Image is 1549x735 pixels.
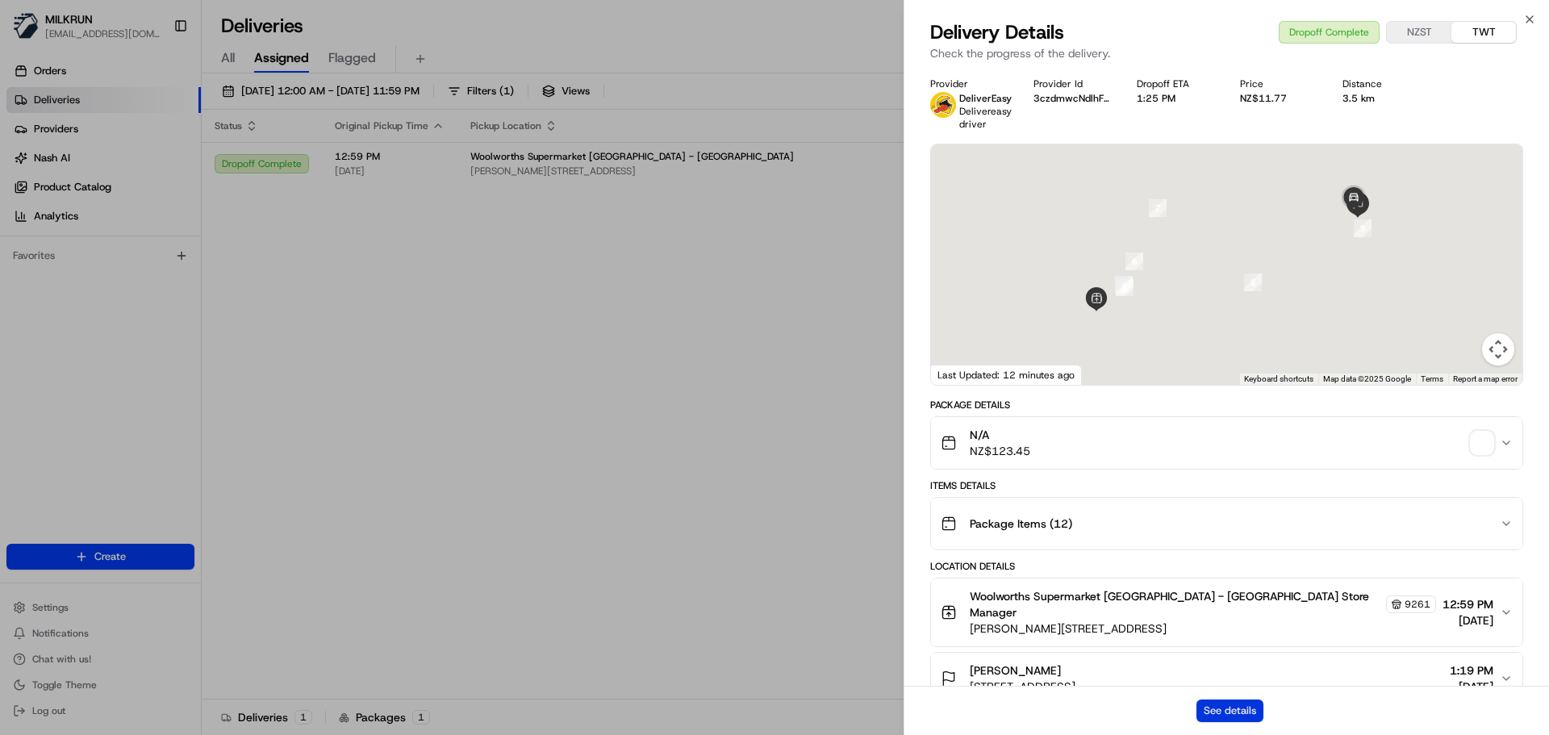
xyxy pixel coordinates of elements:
button: [PERSON_NAME][STREET_ADDRESS]1:19 PM[DATE] [931,653,1522,704]
div: Items Details [930,479,1523,492]
span: [DATE] [1443,612,1493,629]
button: TWT [1451,22,1516,43]
div: 5 [1116,278,1134,296]
div: 9 [1354,219,1372,237]
button: 3czdmwcNdlhF8xHejQpZpw [1033,92,1111,105]
span: [PERSON_NAME] [970,662,1061,679]
div: Provider [930,77,1008,90]
span: DeliverEasy [959,92,1012,105]
span: Woolworths Supermarket [GEOGRAPHIC_DATA] - [GEOGRAPHIC_DATA] Store Manager [970,588,1383,620]
span: 12:59 PM [1443,596,1493,612]
button: See details [1196,700,1263,722]
p: Check the progress of the delivery. [930,45,1523,61]
button: Map camera controls [1482,333,1514,365]
img: Google [935,364,988,385]
div: Package Details [930,399,1523,411]
span: Delivereasy driver [959,105,1012,131]
div: NZ$11.77 [1240,92,1317,105]
div: Last Updated: 12 minutes ago [931,365,1082,385]
div: 7 [1149,199,1167,217]
span: NZ$123.45 [970,443,1030,459]
button: Keyboard shortcuts [1244,374,1313,385]
div: 6 [1125,253,1143,270]
span: 9261 [1405,598,1430,611]
div: 8 [1244,274,1262,291]
a: Open this area in Google Maps (opens a new window) [935,364,988,385]
img: delivereasy_logo.png [930,92,956,118]
a: Terms [1421,374,1443,383]
span: Package Items ( 12 ) [970,516,1072,532]
div: Dropoff ETA [1137,77,1214,90]
div: 4 [1115,276,1133,294]
button: Woolworths Supermarket [GEOGRAPHIC_DATA] - [GEOGRAPHIC_DATA] Store Manager9261[PERSON_NAME][STREE... [931,578,1522,646]
div: Distance [1342,77,1420,90]
div: 3.5 km [1342,92,1420,105]
span: [PERSON_NAME][STREET_ADDRESS] [970,620,1436,637]
div: Price [1240,77,1317,90]
div: Location Details [930,560,1523,573]
span: Map data ©2025 Google [1323,374,1411,383]
a: Report a map error [1453,374,1518,383]
button: NZST [1387,22,1451,43]
span: Delivery Details [930,19,1064,45]
div: Provider Id [1033,77,1111,90]
span: [DATE] [1450,679,1493,695]
span: N/A [970,427,1030,443]
div: 1:25 PM [1137,92,1214,105]
button: N/ANZ$123.45 [931,417,1522,469]
span: 1:19 PM [1450,662,1493,679]
span: [STREET_ADDRESS] [970,679,1075,695]
button: Package Items (12) [931,498,1522,549]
